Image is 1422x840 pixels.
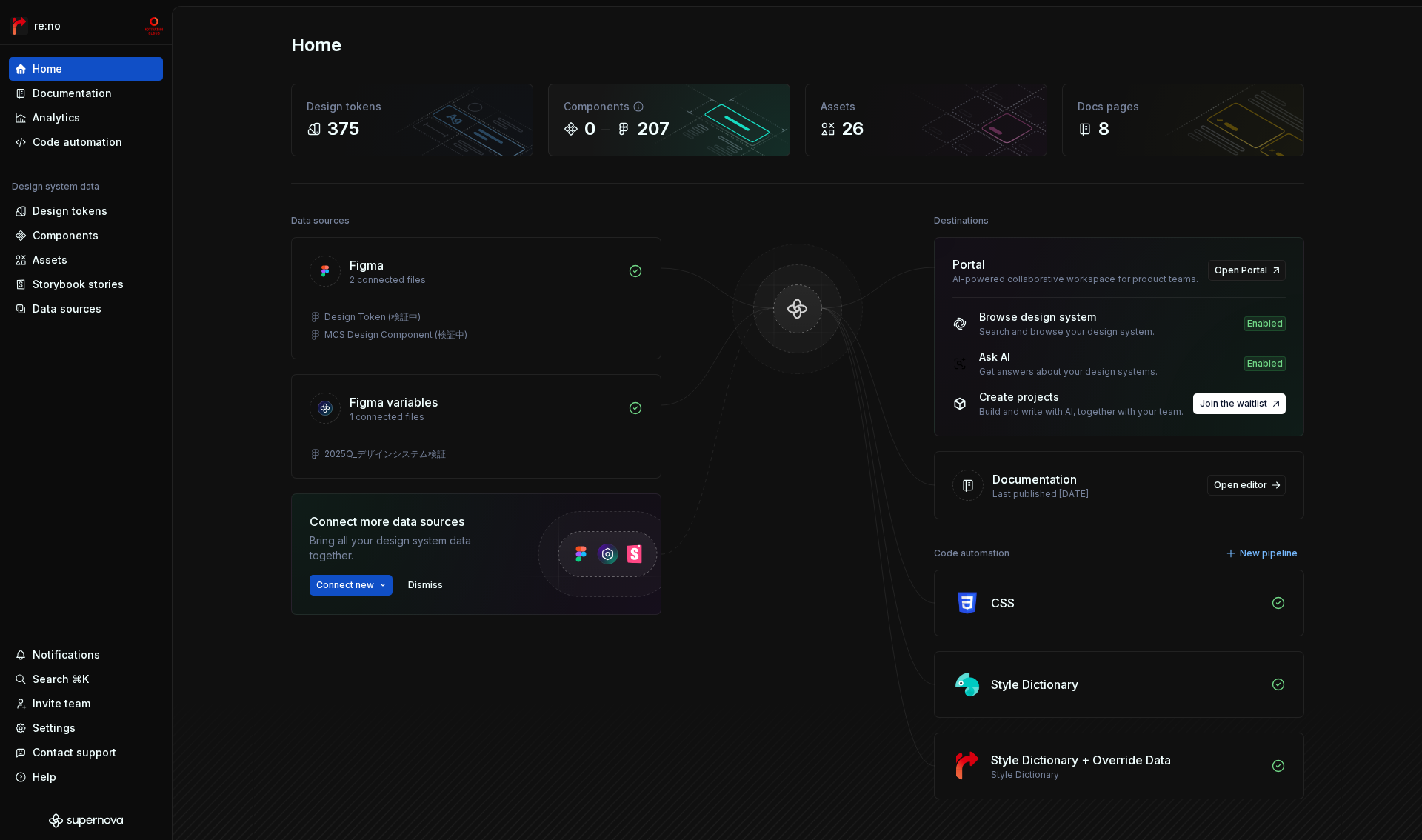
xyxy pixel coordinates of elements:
svg: Supernova Logo [49,813,123,828]
a: Docs pages8 [1062,84,1304,156]
div: Design tokens [33,204,107,219]
div: Create projects [979,390,1184,404]
div: Connect more data sources [310,513,510,530]
a: Documentation [9,81,163,105]
div: 375 [327,117,359,141]
button: Dismiss [401,575,450,596]
div: Figma variables [350,393,438,411]
h2: Home [291,33,341,57]
div: Analytics [33,110,80,125]
div: Build and write with AI, together with your team. [979,406,1184,418]
span: Join the waitlist [1200,398,1267,410]
div: Documentation [992,470,1077,488]
span: Connect new [316,579,374,591]
a: Design tokens [9,199,163,223]
div: 8 [1098,117,1109,141]
a: Analytics [9,106,163,130]
a: Components [9,224,163,247]
div: Home [33,61,62,76]
div: Figma [350,256,384,274]
div: Assets [821,99,1032,114]
button: re:nomc-develop [3,10,169,41]
a: Home [9,57,163,81]
div: Docs pages [1078,99,1289,114]
div: Design system data [12,181,99,193]
a: Data sources [9,297,163,321]
div: Enabled [1244,356,1286,371]
button: Join the waitlist [1193,393,1286,414]
span: Open editor [1214,479,1267,491]
div: 207 [637,117,670,141]
div: CSS [991,594,1015,612]
div: Code automation [33,135,122,150]
button: Contact support [9,741,163,764]
div: Ask AI [979,350,1158,364]
button: Connect new [310,575,393,596]
button: Help [9,765,163,789]
a: Open Portal [1208,260,1286,281]
a: Assets [9,248,163,272]
div: Last published [DATE] [992,488,1198,500]
div: 26 [841,117,864,141]
div: 2025Q_デザインシステム検証 [324,448,446,460]
a: Components0207 [548,84,790,156]
div: re:no [34,19,61,33]
a: Open editor [1207,475,1286,496]
a: Storybook stories [9,273,163,296]
button: New pipeline [1221,543,1304,564]
a: Design tokens375 [291,84,533,156]
div: Style Dictionary [991,769,1262,781]
img: mc-develop [145,17,163,35]
div: Bring all your design system data together. [310,533,510,563]
span: Dismiss [408,579,443,591]
div: Search and browse your design system. [979,326,1155,338]
div: Storybook stories [33,277,124,292]
span: Open Portal [1215,264,1267,276]
div: MCS Design Component (検証中) [324,329,467,341]
div: 2 connected files [350,274,619,286]
button: Notifications [9,643,163,667]
div: Destinations [934,210,989,231]
a: Code automation [9,130,163,154]
a: Assets26 [805,84,1047,156]
div: Design Token (検証中) [324,311,421,323]
button: Search ⌘K [9,667,163,691]
div: 0 [584,117,595,141]
a: Figma2 connected filesDesign Token (検証中)MCS Design Component (検証中) [291,237,661,359]
div: Help [33,770,56,784]
div: Enabled [1244,316,1286,331]
div: Documentation [33,86,112,101]
div: Portal [952,256,985,273]
div: Search ⌘K [33,672,89,687]
img: 4ec385d3-6378-425b-8b33-6545918efdc5.png [10,17,28,35]
div: Components [33,228,99,243]
div: Style Dictionary + Override Data [991,751,1171,769]
div: Style Dictionary [991,676,1078,693]
div: Code automation [934,543,1009,564]
div: Invite team [33,696,90,711]
a: Figma variables1 connected files2025Q_デザインシステム検証 [291,374,661,479]
div: 1 connected files [350,411,619,423]
div: Get answers about your design systems. [979,366,1158,378]
div: Browse design system [979,310,1155,324]
span: New pipeline [1240,547,1298,559]
div: Design tokens [307,99,518,114]
div: Settings [33,721,76,736]
div: Components [564,99,775,114]
a: Settings [9,716,163,740]
div: Contact support [33,745,116,760]
div: Assets [33,253,67,267]
div: AI-powered collaborative workspace for product teams. [952,273,1199,285]
div: Data sources [291,210,350,231]
div: Notifications [33,647,100,662]
div: Data sources [33,301,101,316]
a: Invite team [9,692,163,716]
